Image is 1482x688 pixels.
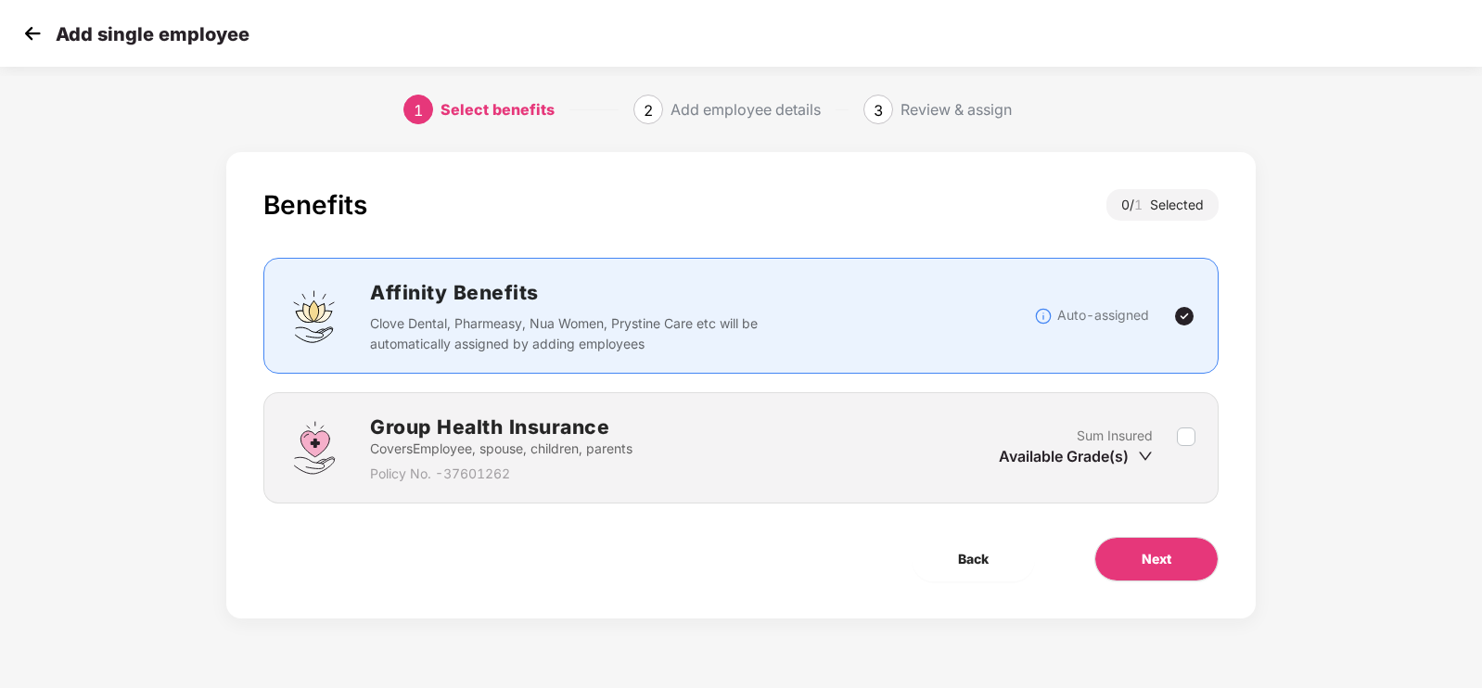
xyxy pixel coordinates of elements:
p: Clove Dental, Pharmeasy, Nua Women, Prystine Care etc will be automatically assigned by adding em... [370,313,768,354]
img: svg+xml;base64,PHN2ZyBpZD0iQWZmaW5pdHlfQmVuZWZpdHMiIGRhdGEtbmFtZT0iQWZmaW5pdHkgQmVuZWZpdHMiIHhtbG... [287,288,342,344]
button: Next [1094,537,1219,581]
span: 2 [644,101,653,120]
h2: Affinity Benefits [370,277,1034,308]
img: svg+xml;base64,PHN2ZyB4bWxucz0iaHR0cDovL3d3dy53My5vcmcvMjAwMC9zdmciIHdpZHRoPSIzMCIgaGVpZ2h0PSIzMC... [19,19,46,47]
p: Auto-assigned [1057,305,1149,325]
h2: Group Health Insurance [370,412,632,442]
span: 3 [874,101,883,120]
div: 0 / Selected [1106,189,1219,221]
img: svg+xml;base64,PHN2ZyBpZD0iVGljay0yNHgyNCIgeG1sbnM9Imh0dHA6Ly93d3cudzMub3JnLzIwMDAvc3ZnIiB3aWR0aD... [1173,305,1195,327]
div: Review & assign [901,95,1012,124]
p: Add single employee [56,23,249,45]
span: 1 [1134,197,1150,212]
div: Benefits [263,189,367,221]
p: Policy No. - 37601262 [370,464,632,484]
span: 1 [414,101,423,120]
div: Add employee details [671,95,821,124]
span: Next [1142,549,1171,569]
span: down [1138,449,1153,464]
img: svg+xml;base64,PHN2ZyBpZD0iR3JvdXBfSGVhbHRoX0luc3VyYW5jZSIgZGF0YS1uYW1lPSJHcm91cCBIZWFsdGggSW5zdX... [287,420,342,476]
button: Back [912,537,1035,581]
span: Back [958,549,989,569]
p: Covers Employee, spouse, children, parents [370,439,632,459]
div: Available Grade(s) [999,446,1153,466]
img: svg+xml;base64,PHN2ZyBpZD0iSW5mb18tXzMyeDMyIiBkYXRhLW5hbWU9IkluZm8gLSAzMngzMiIgeG1sbnM9Imh0dHA6Ly... [1034,307,1053,325]
div: Select benefits [441,95,555,124]
p: Sum Insured [1077,426,1153,446]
